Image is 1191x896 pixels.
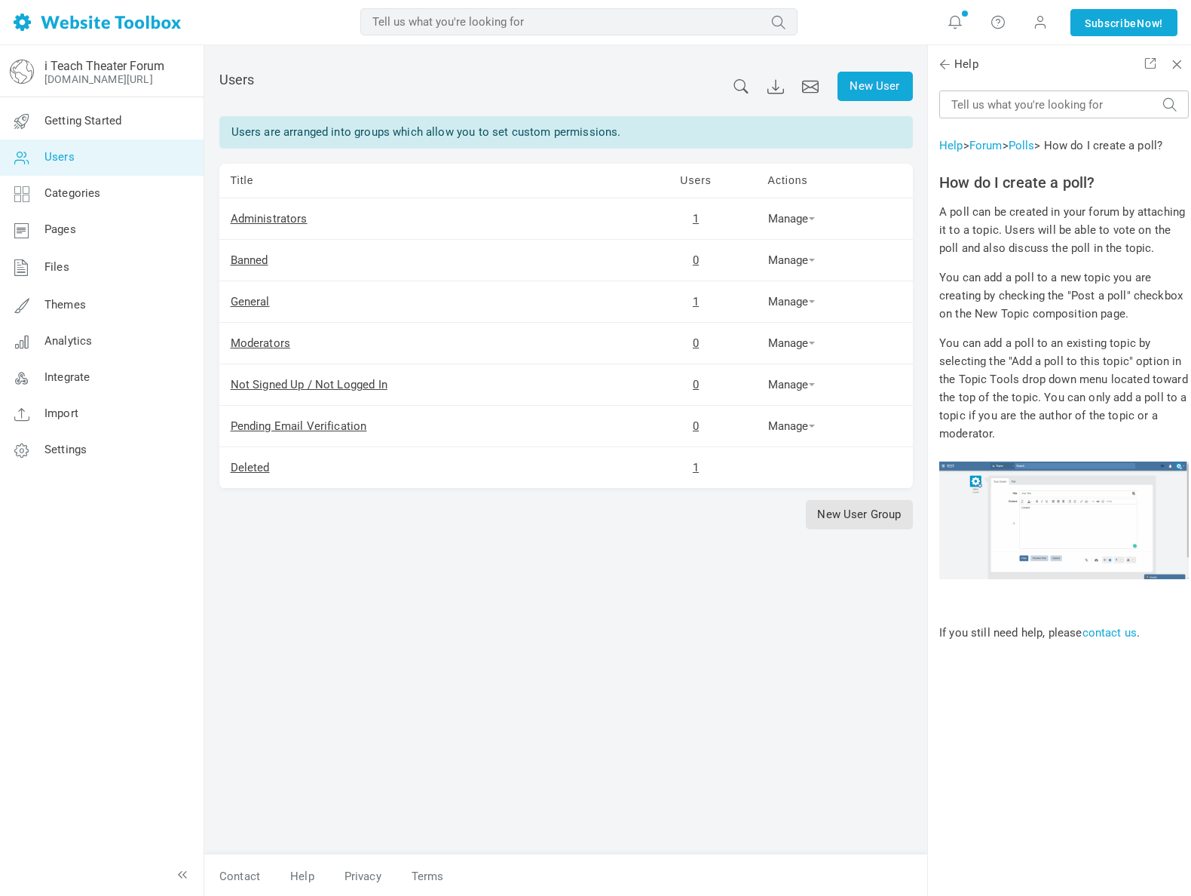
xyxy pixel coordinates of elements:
a: 0 [693,378,699,391]
a: Help [939,139,963,152]
div: Users are arranged into groups which allow you to set custom permissions. [219,116,913,149]
span: Now! [1137,15,1163,32]
span: Integrate [44,370,90,384]
span: Analytics [44,334,92,348]
a: Administrators [231,212,308,226]
a: Manage [768,295,815,308]
span: > > > How do I create a poll? [939,139,1162,152]
span: Files [44,260,69,274]
img: Poll.gif [939,462,1189,579]
a: New User [837,72,913,101]
img: globe-icon.png [10,60,34,84]
a: 1 [693,461,699,474]
span: Import [44,407,78,420]
a: Terms [396,864,444,890]
a: 0 [693,253,699,267]
a: Banned [231,253,268,267]
div: A poll can be created in your forum by attaching it to a topic. Users will be able to vote on the... [939,84,1189,642]
a: Manage [768,253,815,267]
a: Manage [768,378,815,391]
h2: How do I create a poll? [939,173,1189,192]
a: New User Group [806,500,912,529]
input: Tell us what you're looking for [939,91,1189,118]
a: i Teach Theater Forum [44,59,164,73]
a: Not Signed Up / Not Logged In [231,378,387,391]
a: Deleted [231,461,270,474]
input: Tell us what you're looking for [360,8,798,35]
td: Actions [757,164,913,198]
a: Manage [768,336,815,350]
a: Forum [969,139,1003,152]
td: Title [219,164,635,198]
p: You can add a poll to a new topic you are creating by checking the "Post a poll" checkbox on the ... [939,268,1189,323]
td: Users [635,164,757,198]
p: You can add a poll to an existing topic by selecting the "Add a poll to this topic" option in the... [939,334,1189,443]
span: Themes [44,298,86,311]
a: 1 [693,295,699,308]
a: Moderators [231,336,291,350]
span: Categories [44,186,101,200]
span: Pages [44,222,76,236]
p: If you still need help, please . [939,606,1189,642]
a: [DOMAIN_NAME][URL] [44,73,153,85]
a: Pending Email Verification [231,419,367,433]
a: 0 [693,336,699,350]
span: Back [937,57,952,72]
span: Users [219,72,255,87]
a: Manage [768,212,815,226]
a: SubscribeNow! [1070,9,1177,36]
span: Settings [44,443,87,456]
a: 1 [693,212,699,226]
a: Contact [204,864,275,890]
a: contact us [1082,626,1137,640]
span: Getting Started [44,114,121,127]
a: General [231,295,270,308]
a: Help [275,864,329,890]
a: 0 [693,419,699,433]
span: Users [44,150,75,164]
a: Privacy [329,864,396,890]
a: Polls [1009,139,1035,152]
a: Manage [768,419,815,433]
span: Help [939,57,978,72]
